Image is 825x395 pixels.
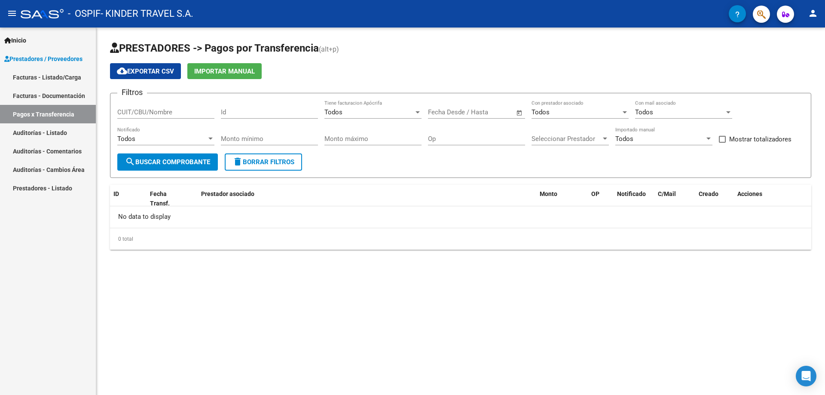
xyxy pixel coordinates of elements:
span: OP [591,190,599,197]
span: - OSPIF [68,4,101,23]
datatable-header-cell: Fecha Transf. [147,185,185,213]
span: PRESTADORES -> Pagos por Transferencia [110,42,319,54]
button: Exportar CSV [110,63,181,79]
span: Prestador asociado [201,190,254,197]
span: Seleccionar Prestador [532,135,601,143]
mat-icon: person [808,8,818,18]
h3: Filtros [117,86,147,98]
button: Borrar Filtros [225,153,302,171]
datatable-header-cell: Monto [536,185,588,213]
div: No data to display [110,206,811,228]
span: Buscar Comprobante [125,158,210,166]
datatable-header-cell: OP [588,185,614,213]
button: Buscar Comprobante [117,153,218,171]
span: Prestadores / Proveedores [4,54,82,64]
button: Importar Manual [187,63,262,79]
span: Inicio [4,36,26,45]
span: Exportar CSV [117,67,174,75]
span: Todos [615,135,633,143]
mat-icon: menu [7,8,17,18]
button: Open calendar [515,108,525,118]
datatable-header-cell: Creado [695,185,734,213]
span: Importar Manual [194,67,255,75]
div: Open Intercom Messenger [796,366,816,386]
span: Todos [532,108,550,116]
span: Borrar Filtros [232,158,294,166]
span: Todos [635,108,653,116]
span: Fecha Transf. [150,190,170,207]
span: - KINDER TRAVEL S.A. [101,4,193,23]
datatable-header-cell: ID [110,185,147,213]
input: Fecha inicio [428,108,463,116]
span: Creado [699,190,718,197]
span: Monto [540,190,557,197]
span: Notificado [617,190,646,197]
datatable-header-cell: Acciones [734,185,811,213]
mat-icon: search [125,156,135,167]
span: (alt+p) [319,45,339,53]
span: ID [113,190,119,197]
div: 0 total [110,228,811,250]
datatable-header-cell: Notificado [614,185,654,213]
span: C/Mail [658,190,676,197]
mat-icon: delete [232,156,243,167]
datatable-header-cell: Prestador asociado [198,185,536,213]
datatable-header-cell: C/Mail [654,185,695,213]
input: Fecha fin [471,108,512,116]
mat-icon: cloud_download [117,66,127,76]
span: Todos [324,108,342,116]
span: Todos [117,135,135,143]
span: Acciones [737,190,762,197]
span: Mostrar totalizadores [729,134,791,144]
